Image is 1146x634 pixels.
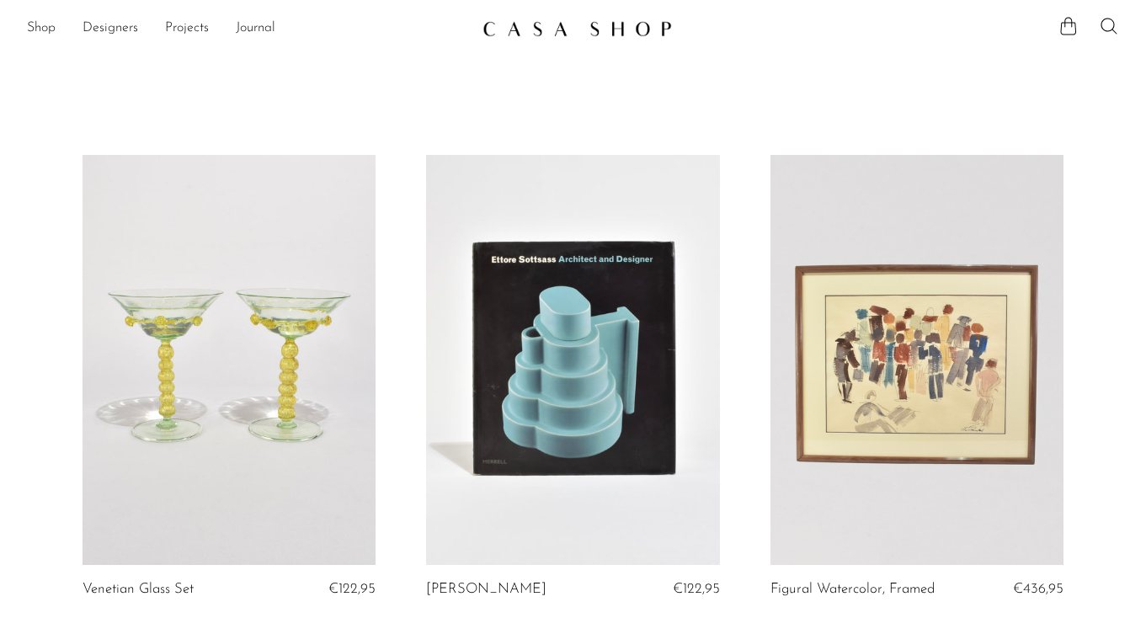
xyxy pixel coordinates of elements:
[165,18,209,40] a: Projects
[83,18,138,40] a: Designers
[27,14,469,43] ul: NEW HEADER MENU
[673,582,720,596] span: €122,95
[27,18,56,40] a: Shop
[1013,582,1063,596] span: €436,95
[328,582,376,596] span: €122,95
[236,18,275,40] a: Journal
[426,582,546,597] a: [PERSON_NAME]
[27,14,469,43] nav: Desktop navigation
[83,582,194,597] a: Venetian Glass Set
[770,582,935,597] a: Figural Watercolor, Framed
